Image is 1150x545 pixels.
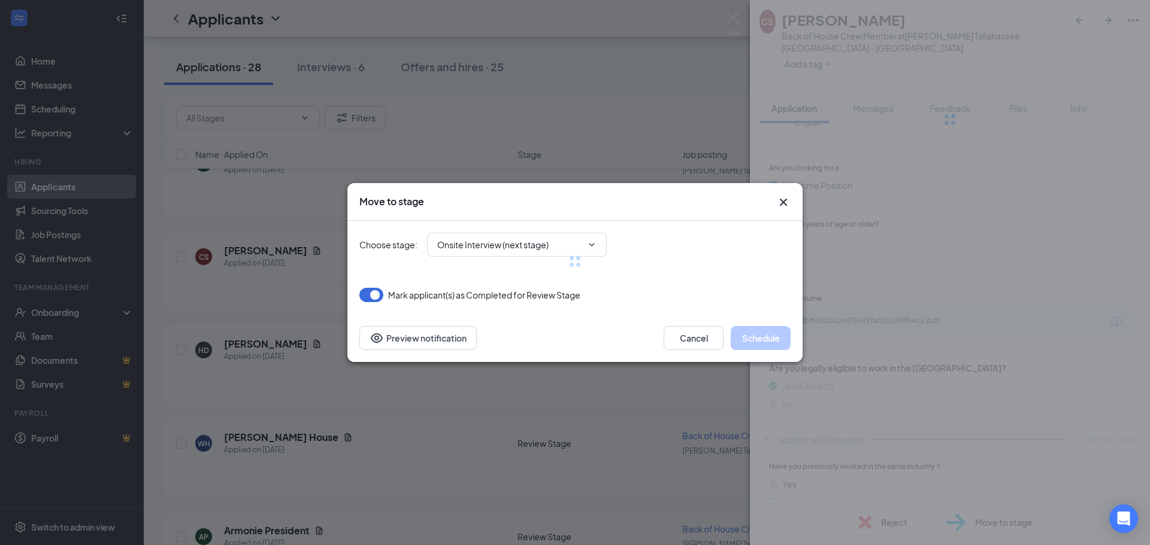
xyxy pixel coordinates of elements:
button: Preview notificationEye [359,326,477,350]
svg: Eye [370,331,384,345]
svg: Cross [776,195,791,209]
div: Open Intercom Messenger [1109,504,1138,533]
button: Close [776,195,791,209]
button: Cancel [664,326,724,350]
h3: Move to stage [359,195,424,208]
button: Schedule [731,326,791,350]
